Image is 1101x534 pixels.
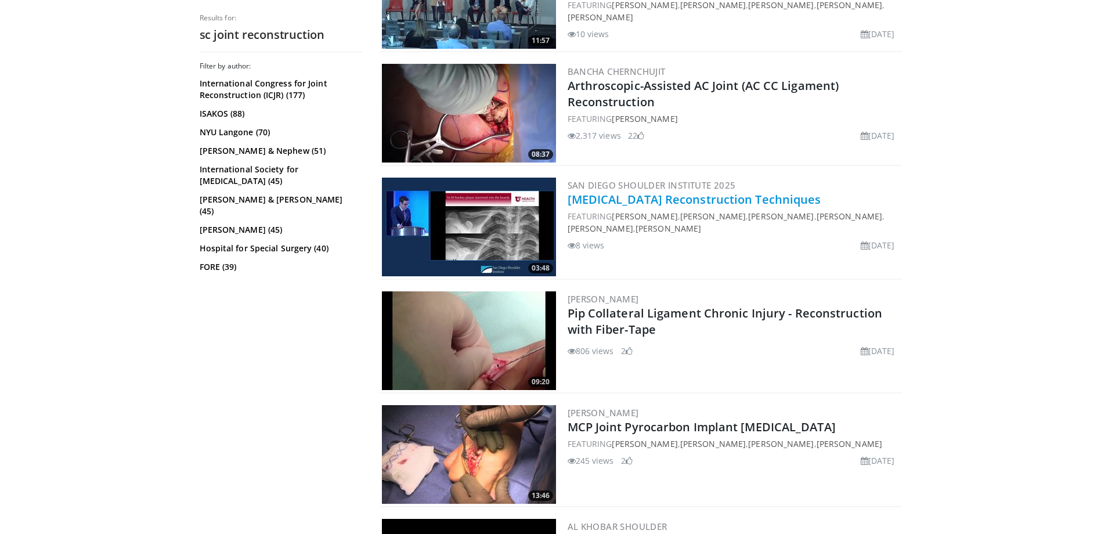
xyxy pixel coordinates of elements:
img: 66f6b607-1699-49d5-ad9f-2a8460348553.300x170_q85_crop-smart_upscale.jpg [382,178,556,276]
a: [PERSON_NAME] [748,211,814,222]
a: [PERSON_NAME] [568,12,633,23]
li: 22 [628,129,644,142]
a: [PERSON_NAME] [817,211,882,222]
li: [DATE] [861,28,895,40]
a: NYU Langone (70) [200,127,359,138]
a: International Society for [MEDICAL_DATA] (45) [200,164,359,187]
a: Arthroscopic-Assisted AC Joint (AC CC Ligament) Reconstruction [568,78,839,110]
a: Hospital for Special Surgery (40) [200,243,359,254]
li: 10 views [568,28,609,40]
a: [PERSON_NAME] [568,293,639,305]
a: [PERSON_NAME] [612,211,677,222]
span: 08:37 [528,149,553,160]
p: Results for: [200,13,362,23]
li: 2,317 views [568,129,621,142]
li: [DATE] [861,345,895,357]
a: International Congress for Joint Reconstruction (ICJR) (177) [200,78,359,101]
li: 8 views [568,239,605,251]
span: 11:57 [528,35,553,46]
a: San Diego Shoulder Institute 2025 [568,179,736,191]
a: ISAKOS (88) [200,108,359,120]
span: 09:20 [528,377,553,387]
a: 08:37 [382,64,556,163]
li: [DATE] [861,129,895,142]
img: 5e789678-180d-4529-b288-ff1e2331f5d3.300x170_q85_crop-smart_upscale.jpg [382,64,556,163]
a: [PERSON_NAME] (45) [200,224,359,236]
li: [DATE] [861,454,895,467]
a: Bancha Chernchujit [568,66,666,77]
a: [PERSON_NAME] [612,113,677,124]
a: [PERSON_NAME] [817,438,882,449]
a: [PERSON_NAME] [568,407,639,418]
img: 310db7ed-0e30-4937-9528-c0755f7da9bd.300x170_q85_crop-smart_upscale.jpg [382,405,556,504]
a: [PERSON_NAME] [636,223,701,234]
a: [PERSON_NAME] [680,438,746,449]
a: [PERSON_NAME] [680,211,746,222]
a: FORE (39) [200,261,359,273]
a: 13:46 [382,405,556,504]
a: [PERSON_NAME] [568,223,633,234]
div: FEATURING [568,113,900,125]
div: FEATURING , , , [568,438,900,450]
h2: sc joint reconstruction [200,27,362,42]
span: 13:46 [528,490,553,501]
li: 2 [621,345,633,357]
a: MCP Joint Pyrocarbon Implant [MEDICAL_DATA] [568,419,836,435]
a: Pip Collateral Ligament Chronic Injury - Reconstruction with Fiber-Tape [568,305,883,337]
h3: Filter by author: [200,62,362,71]
img: 6f317bdf-70c8-43bd-9f97-6b375f2ddbd2.300x170_q85_crop-smart_upscale.jpg [382,291,556,390]
a: [PERSON_NAME] [612,438,677,449]
li: 2 [621,454,633,467]
a: [PERSON_NAME] & [PERSON_NAME] (45) [200,194,359,217]
a: 03:48 [382,178,556,276]
a: [MEDICAL_DATA] Reconstruction Techniques [568,192,821,207]
li: 806 views [568,345,614,357]
a: [PERSON_NAME] [748,438,814,449]
a: Al Khobar Shoulder [568,521,667,532]
div: FEATURING , , , , , [568,210,900,234]
li: 245 views [568,454,614,467]
a: 09:20 [382,291,556,390]
a: [PERSON_NAME] & Nephew (51) [200,145,359,157]
span: 03:48 [528,263,553,273]
li: [DATE] [861,239,895,251]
